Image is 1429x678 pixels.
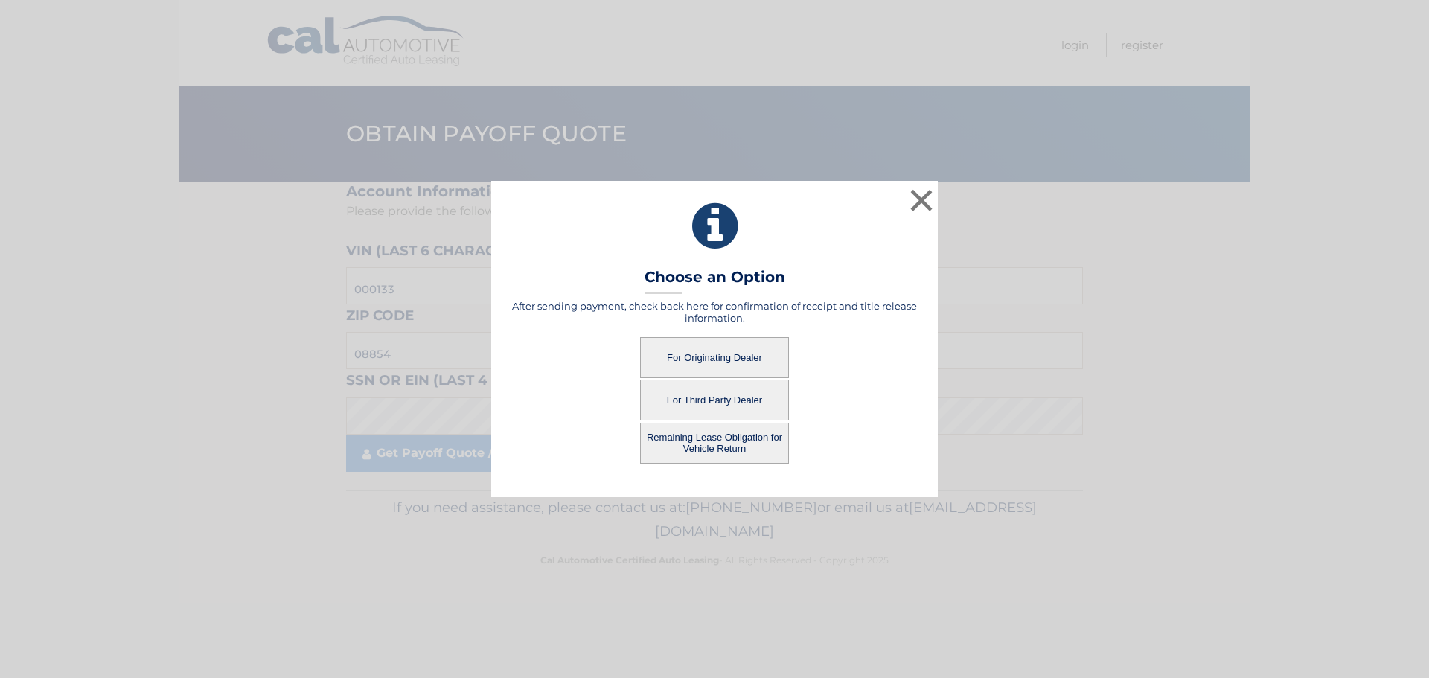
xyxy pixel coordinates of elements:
button: For Third Party Dealer [640,380,789,420]
button: × [907,185,936,215]
h3: Choose an Option [645,268,785,294]
button: For Originating Dealer [640,337,789,378]
h5: After sending payment, check back here for confirmation of receipt and title release information. [510,300,919,324]
button: Remaining Lease Obligation for Vehicle Return [640,423,789,464]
